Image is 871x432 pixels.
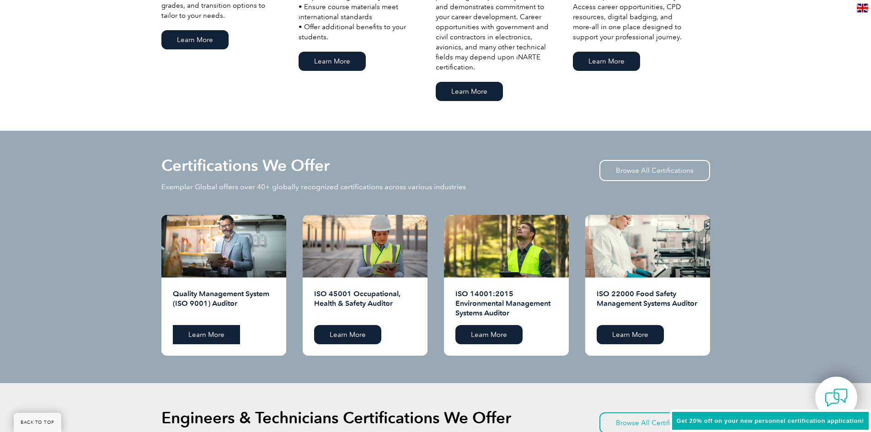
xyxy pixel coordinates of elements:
[173,325,240,344] a: Learn More
[173,289,275,318] h2: Quality Management System (ISO 9001) Auditor
[677,417,864,424] span: Get 20% off on your new personnel certification application!
[314,289,416,318] h2: ISO 45001 Occupational, Health & Safety Auditor
[825,386,848,409] img: contact-chat.png
[597,289,699,318] h2: ISO 22000 Food Safety Management Systems Auditor
[161,182,466,192] p: Exemplar Global offers over 40+ globally recognized certifications across various industries
[436,82,503,101] a: Learn More
[314,325,381,344] a: Learn More
[161,30,229,49] a: Learn More
[857,4,868,12] img: en
[161,411,511,425] h2: Engineers & Technicians Certifications We Offer
[599,160,710,181] a: Browse All Certifications
[573,52,640,71] a: Learn More
[161,158,330,173] h2: Certifications We Offer
[299,52,366,71] a: Learn More
[455,325,523,344] a: Learn More
[597,325,664,344] a: Learn More
[14,413,61,432] a: BACK TO TOP
[455,289,557,318] h2: ISO 14001:2015 Environmental Management Systems Auditor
